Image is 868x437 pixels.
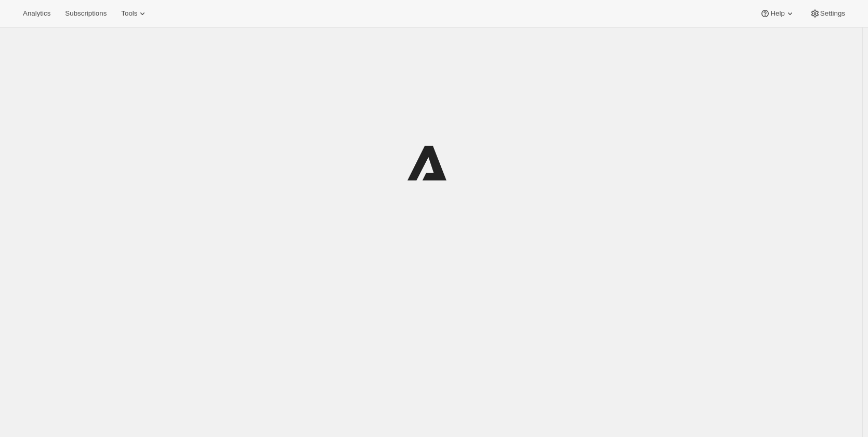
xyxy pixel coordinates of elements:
button: Help [754,6,801,21]
button: Tools [115,6,154,21]
span: Tools [121,9,137,18]
span: Help [770,9,784,18]
button: Settings [804,6,851,21]
span: Analytics [23,9,50,18]
button: Analytics [17,6,57,21]
span: Subscriptions [65,9,107,18]
span: Settings [820,9,845,18]
button: Subscriptions [59,6,113,21]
